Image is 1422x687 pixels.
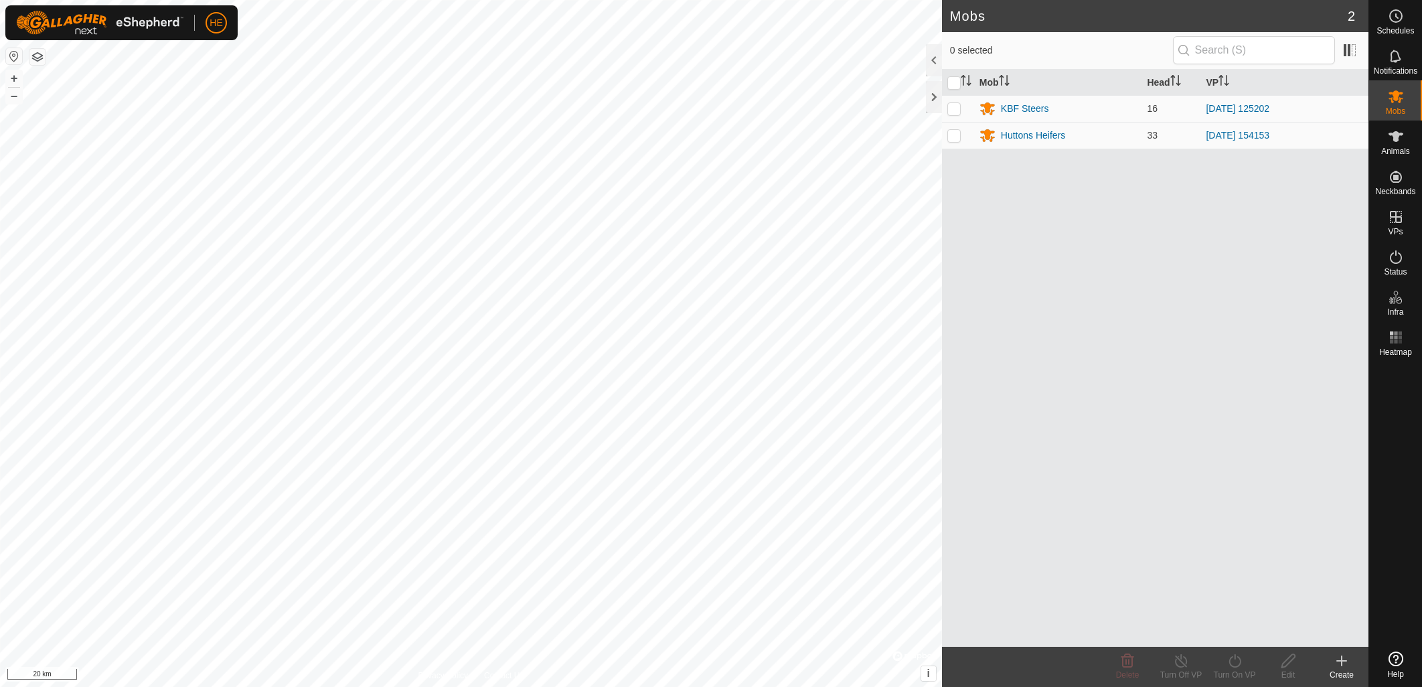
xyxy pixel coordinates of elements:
p-sorticon: Activate to sort [1170,77,1181,88]
span: Infra [1387,308,1403,316]
span: 33 [1147,130,1158,141]
p-sorticon: Activate to sort [999,77,1010,88]
div: Create [1315,669,1368,681]
div: Turn Off VP [1154,669,1208,681]
div: Huttons Heifers [1001,129,1065,143]
div: Turn On VP [1208,669,1261,681]
span: Help [1387,670,1404,678]
span: Heatmap [1379,348,1412,356]
a: Contact Us [484,670,524,682]
th: Mob [974,70,1142,96]
button: + [6,70,22,86]
span: Notifications [1374,67,1417,75]
button: Map Layers [29,49,46,65]
div: Edit [1261,669,1315,681]
span: Delete [1116,670,1139,680]
div: KBF Steers [1001,102,1049,116]
a: [DATE] 125202 [1206,103,1269,114]
a: Help [1369,646,1422,684]
span: 0 selected [950,44,1173,58]
span: Mobs [1386,107,1405,115]
span: i [927,668,930,679]
p-sorticon: Activate to sort [1218,77,1229,88]
button: Reset Map [6,48,22,64]
a: [DATE] 154153 [1206,130,1269,141]
span: Status [1384,268,1407,276]
span: Animals [1381,147,1410,155]
th: Head [1141,70,1200,96]
img: Gallagher Logo [16,11,183,35]
th: VP [1200,70,1368,96]
span: Neckbands [1375,187,1415,196]
span: HE [210,16,222,30]
span: Schedules [1376,27,1414,35]
p-sorticon: Activate to sort [961,77,971,88]
span: 16 [1147,103,1158,114]
span: VPs [1388,228,1403,236]
h2: Mobs [950,8,1348,24]
input: Search (S) [1173,36,1335,64]
a: Privacy Policy [418,670,468,682]
button: – [6,88,22,104]
span: 2 [1348,6,1355,26]
button: i [921,666,936,681]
